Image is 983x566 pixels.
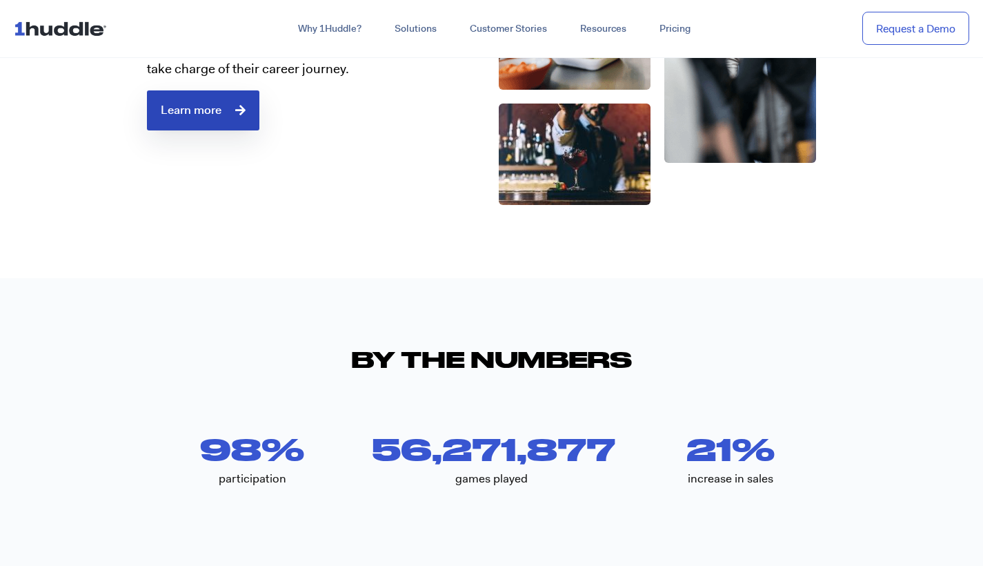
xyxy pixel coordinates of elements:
[643,17,707,41] a: Pricing
[261,434,372,464] span: %
[281,17,378,41] a: Why 1Huddle?
[147,90,259,130] a: Learn more
[499,104,651,205] img: Home-bar
[378,17,453,41] a: Solutions
[372,434,615,464] span: 56,271,877
[732,434,850,464] span: %
[564,17,643,41] a: Resources
[862,12,969,46] a: Request a Demo
[611,464,851,494] div: increase in sales
[686,434,732,464] span: 21
[453,17,564,41] a: Customer Stories
[372,464,611,494] div: games played
[200,434,261,464] span: 98
[133,464,373,494] div: participation
[161,104,221,117] span: Learn more
[14,15,112,41] img: ...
